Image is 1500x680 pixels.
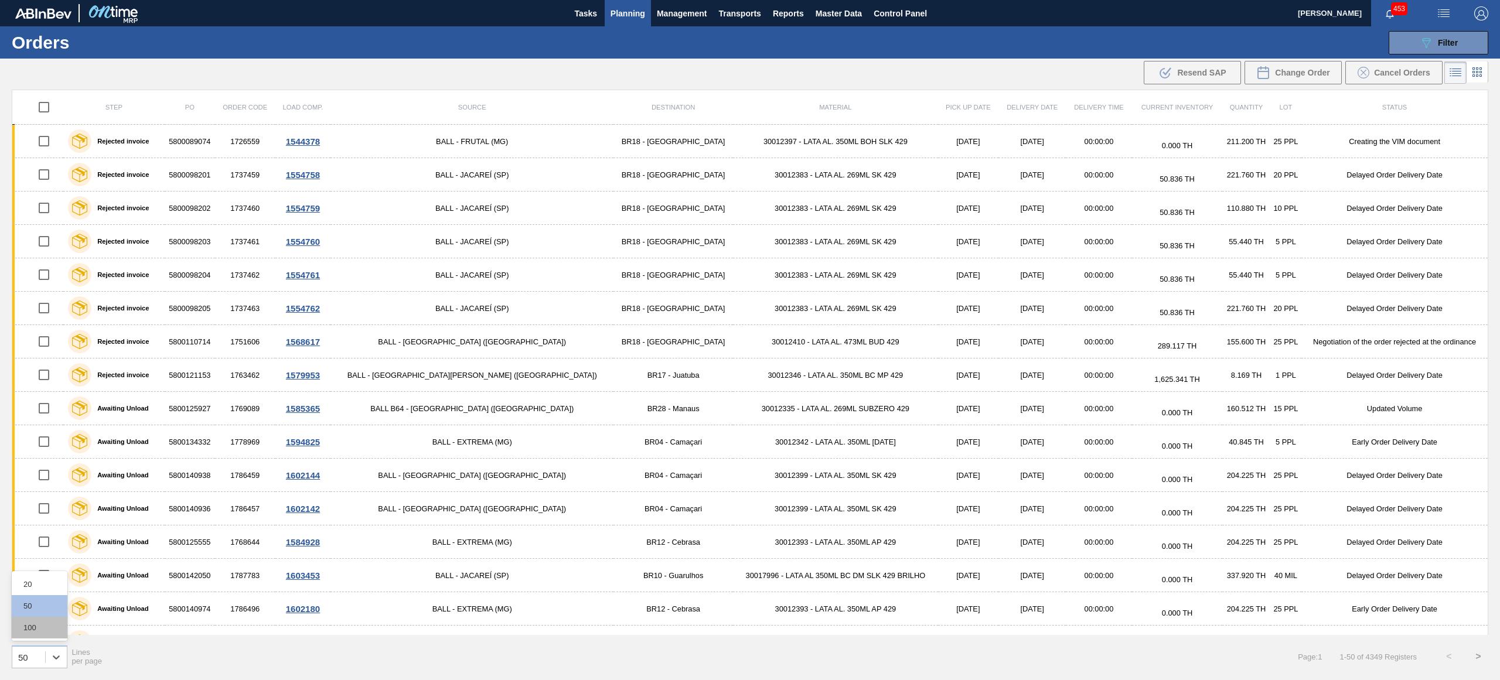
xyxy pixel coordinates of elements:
button: Cancel Orders [1345,61,1443,84]
div: 50 [12,595,67,617]
td: BR18 - [GEOGRAPHIC_DATA] [613,125,733,158]
span: PO [185,104,195,111]
span: 289.117 TH [1158,341,1197,350]
td: 1763462 [215,358,275,392]
span: Delivery Time [1074,104,1124,111]
td: 30017996 - LATA AL 350ML BC DM SLK 429 BRILHO [733,559,937,592]
td: 5800125555 [165,525,215,559]
td: 5800140938 [165,459,215,492]
td: BR15 - Jundiaí [613,626,733,659]
td: 15 PPL [1270,392,1302,425]
div: 1584928 [277,537,329,547]
td: 160.512 TH [1222,392,1270,425]
a: Awaiting Unload58001259271769089BALL B64 - [GEOGRAPHIC_DATA] ([GEOGRAPHIC_DATA])BR28 - Manaus3001... [12,392,1488,425]
td: Updated Volume [1301,392,1488,425]
td: [DATE] [938,358,999,392]
span: 0.000 TH [1162,475,1192,484]
td: 1 PPL [1270,358,1302,392]
a: Rejected invoice58000890741726559BALL - FRUTAL (MG)BR18 - [GEOGRAPHIC_DATA]30012397 - LATA AL. 35... [12,125,1488,158]
td: BALL - [GEOGRAPHIC_DATA] ([GEOGRAPHIC_DATA]) [330,459,613,492]
span: 50.836 TH [1160,175,1195,183]
td: Delayed Order Delivery Date [1301,258,1488,292]
td: 55.440 TH [1222,258,1270,292]
td: 30012393 - LATA AL. 350ML AP 429 [733,592,937,626]
td: 1769089 [215,392,275,425]
label: Awaiting Unload [91,471,148,479]
td: 204.225 TH [1222,492,1270,525]
span: 50.836 TH [1160,308,1195,317]
span: Master Data [816,6,862,20]
a: Awaiting Unload58001409361786457BALL - [GEOGRAPHIC_DATA] ([GEOGRAPHIC_DATA])BR04 - Camaçari300123... [12,492,1488,525]
td: 5800140936 [165,492,215,525]
td: 30012342 - LATA AL. 350ML [DATE] [733,425,937,459]
td: Delayed Order Delivery Date [1301,292,1488,325]
td: BR18 - [GEOGRAPHIC_DATA] [613,225,733,258]
td: 1787857 [215,626,275,659]
div: Change Order [1245,61,1342,84]
td: BALL - [GEOGRAPHIC_DATA] ([GEOGRAPHIC_DATA]) [330,325,613,358]
td: 10 PPL [1270,192,1302,225]
div: 1554759 [277,203,329,213]
td: 00:00:00 [1066,292,1131,325]
td: BALL - JACAREÍ (SP) [330,258,613,292]
span: 0.000 TH [1162,442,1192,450]
label: Awaiting Unload [91,572,148,579]
td: BR04 - Camaçari [613,425,733,459]
td: BALL - EXTREMA (MG) [330,425,613,459]
h1: Orders [12,36,194,49]
span: Cancel Orders [1374,68,1430,77]
label: Awaiting Unload [91,438,148,445]
td: 5 PPL [1270,258,1302,292]
div: 1544378 [277,136,329,146]
td: [DATE] [998,125,1066,158]
span: Load Comp. [283,104,323,111]
td: 1726559 [215,125,275,158]
td: [DATE] [938,125,999,158]
td: [DATE] [938,626,999,659]
a: Rejected invoice58000982031737461BALL - JACAREÍ (SP)BR18 - [GEOGRAPHIC_DATA]30012383 - LATA AL. 2... [12,225,1488,258]
div: 1554761 [277,270,329,280]
a: Rejected invoice58001211531763462BALL - [GEOGRAPHIC_DATA][PERSON_NAME] ([GEOGRAPHIC_DATA])BR17 - ... [12,358,1488,392]
td: 221.760 TH [1222,158,1270,192]
td: 204.225 TH [1222,592,1270,626]
td: Creating the VIM document [1301,125,1488,158]
td: 25 PPL [1270,325,1302,358]
td: 55.440 TH [1222,225,1270,258]
td: Delayed Order Delivery Date [1301,626,1488,659]
td: 30012335 - LATA AL. 269ML SUBZERO 429 [733,392,937,425]
img: TNhmsLtSVTkK8tSr43FrP2fwEKptu5GPRR3wAAAABJRU5ErkJggg== [15,8,71,19]
div: 1602142 [277,504,329,514]
td: 25 PPL [1270,459,1302,492]
td: BALL - EXTREMA (MG) [330,626,613,659]
td: BALL - JACAREÍ (SP) [330,158,613,192]
button: < [1434,642,1464,671]
span: Control Panel [874,6,927,20]
td: BALL - [GEOGRAPHIC_DATA] ([GEOGRAPHIC_DATA]) [330,492,613,525]
td: [DATE] [998,358,1066,392]
td: 1751606 [215,325,275,358]
span: 50.836 TH [1160,241,1195,250]
td: BR18 - [GEOGRAPHIC_DATA] [613,258,733,292]
td: BR18 - [GEOGRAPHIC_DATA] [613,192,733,225]
td: 1786496 [215,592,275,626]
td: [DATE] [998,192,1066,225]
td: 1778969 [215,425,275,459]
td: 00:00:00 [1066,125,1131,158]
a: Rejected invoice58000982011737459BALL - JACAREÍ (SP)BR18 - [GEOGRAPHIC_DATA]30012383 - LATA AL. 2... [12,158,1488,192]
td: 30012383 - LATA AL. 269ML SK 429 [733,158,937,192]
td: 1737462 [215,258,275,292]
td: [DATE] [998,459,1066,492]
label: Awaiting Unload [91,505,148,512]
td: [DATE] [938,492,999,525]
label: Awaiting Unload [91,538,148,545]
span: 0.000 TH [1162,542,1192,551]
td: 1787783 [215,559,275,592]
label: Rejected invoice [91,204,149,211]
span: Transports [719,6,761,20]
span: Quantity [1230,104,1263,111]
a: Awaiting Unload58001255551768644BALL - EXTREMA (MG)BR12 - Cebrasa30012393 - LATA AL. 350ML AP 429... [12,525,1488,559]
div: List Vision [1444,61,1467,84]
div: 1603453 [277,570,329,580]
span: Destination [652,104,695,111]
